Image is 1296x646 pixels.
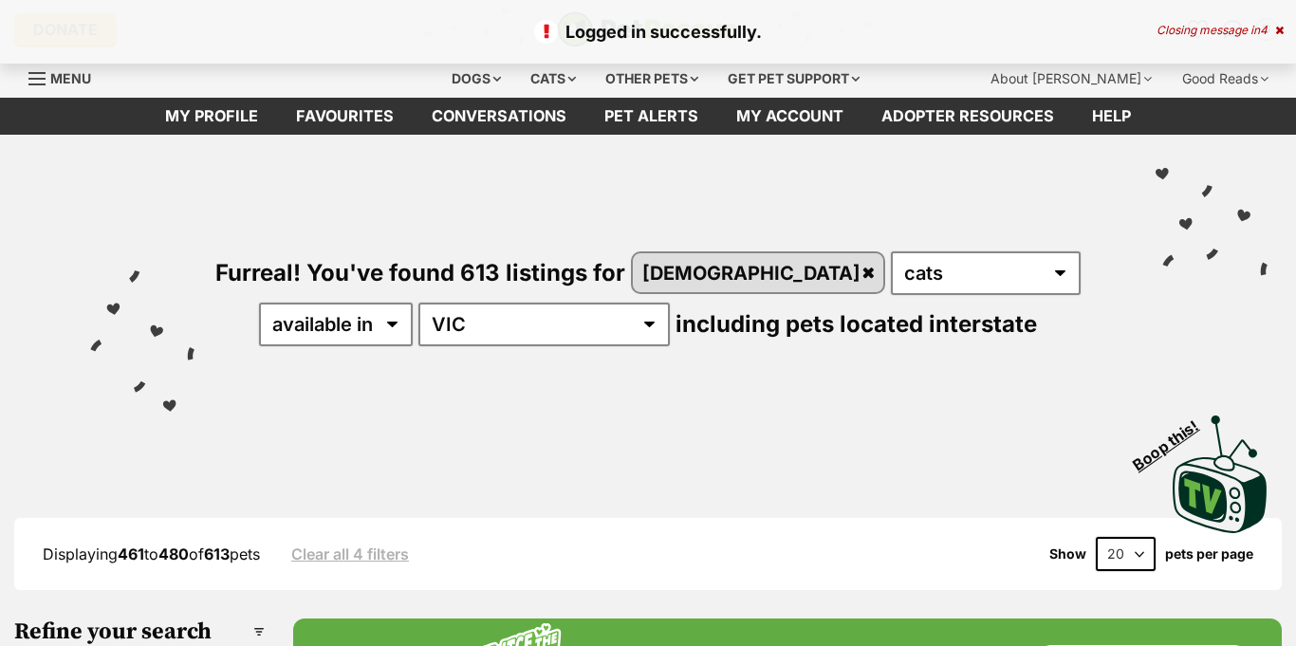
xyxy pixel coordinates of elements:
[517,60,589,98] div: Cats
[862,98,1073,135] a: Adopter resources
[118,544,144,563] strong: 461
[1049,546,1086,562] span: Show
[277,98,413,135] a: Favourites
[592,60,712,98] div: Other pets
[291,545,409,563] a: Clear all 4 filters
[676,310,1037,338] span: including pets located interstate
[1173,398,1268,537] a: Boop this!
[413,98,585,135] a: conversations
[633,253,883,292] a: [DEMOGRAPHIC_DATA]
[977,60,1165,98] div: About [PERSON_NAME]
[1169,60,1282,98] div: Good Reads
[204,544,230,563] strong: 613
[14,618,265,645] h3: Refine your search
[1173,415,1268,533] img: PetRescue TV logo
[158,544,189,563] strong: 480
[1073,98,1150,135] a: Help
[1130,405,1217,473] span: Boop this!
[50,70,91,86] span: Menu
[717,98,862,135] a: My account
[19,19,1277,45] p: Logged in successfully.
[28,60,104,94] a: Menu
[438,60,514,98] div: Dogs
[1260,23,1268,37] span: 4
[1157,24,1284,37] div: Closing message in
[585,98,717,135] a: Pet alerts
[146,98,277,135] a: My profile
[215,259,625,286] span: Furreal! You've found 613 listings for
[1165,546,1253,562] label: pets per page
[43,544,260,563] span: Displaying to of pets
[714,60,873,98] div: Get pet support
